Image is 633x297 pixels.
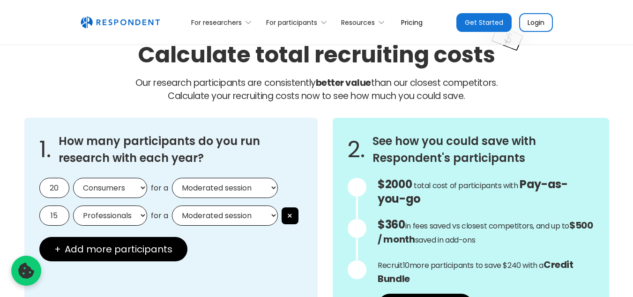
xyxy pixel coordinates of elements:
strong: better value [316,76,371,89]
div: For participants [266,18,317,27]
h3: See how you could save with Respondent's participants [372,133,594,167]
div: For researchers [191,18,242,27]
span: for a [151,183,168,193]
p: Recruit more participants to save $240 with a [378,258,594,286]
h2: Calculate total recruiting costs [138,39,495,70]
div: Resources [336,11,394,33]
span: for a [151,211,168,221]
span: 2. [348,145,365,154]
div: For researchers [186,11,261,33]
button: × [282,207,298,224]
span: $360 [378,217,405,232]
a: Login [519,13,553,32]
span: + [54,244,61,254]
p: Our research participants are consistently than our closest competitors. [24,76,609,103]
a: Pricing [394,11,430,33]
a: home [81,16,160,29]
a: Get Started [456,13,512,32]
p: in fees saved vs closest competitors, and up to saved in add-ons [378,218,594,247]
span: $2000 [378,176,412,192]
span: total cost of participants with [414,180,518,191]
div: For participants [261,11,335,33]
h3: How many participants do you run research with each year? [59,133,303,167]
span: Calculate your recruiting costs now to see how much you could save. [168,90,465,102]
button: + Add more participants [39,237,187,261]
span: Pay-as-you-go [378,176,567,206]
img: Untitled UI logotext [81,16,160,29]
span: Add more participants [65,244,172,254]
span: 1. [39,145,51,154]
div: Resources [341,18,375,27]
span: 10 [403,260,410,271]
